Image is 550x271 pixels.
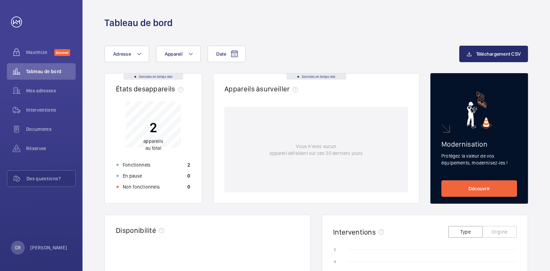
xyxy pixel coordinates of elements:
[269,143,363,157] p: Vous n'avez aucun appareil défaillant sur ces 30 derniers jours
[459,46,528,62] button: Téléchargement CSV
[143,119,163,136] p: 2
[104,16,173,29] h1: Tableau de bord
[482,226,517,238] button: Origine
[116,226,156,235] h2: Disponibilité
[123,161,151,168] p: Fonctionnels
[441,180,517,197] a: Découvrir
[26,87,76,94] span: Mes adresses
[476,51,521,57] span: Téléchargement CSV
[187,161,190,168] p: 2
[156,46,201,62] button: Appareil
[143,138,163,144] span: appareils
[441,140,517,148] h2: Modernisation
[26,106,76,113] span: Interventions
[116,84,186,93] h2: États des
[123,183,160,190] p: Non fonctionnels
[26,49,54,56] span: Maximize
[143,138,163,151] p: au total
[113,51,131,57] span: Adresse
[260,84,300,93] span: surveiller
[104,46,149,62] button: Adresse
[30,244,67,251] p: [PERSON_NAME]
[26,68,76,75] span: Tableau de bord
[467,91,492,129] img: marketing-card.svg
[224,84,301,93] h2: Appareils à
[165,51,183,57] span: Appareil
[15,244,21,251] p: GR
[123,172,142,179] p: En pause
[54,49,70,56] span: Discover
[334,259,336,264] text: 4
[334,247,336,252] text: 5
[26,145,76,152] span: Réserves
[26,175,75,182] span: Des questions?
[208,46,246,62] button: Date
[448,226,483,238] button: Type
[286,74,346,80] div: Données en temps réel
[216,51,226,57] span: Date
[26,126,76,133] span: Documents
[333,228,376,236] h2: Interventions
[187,183,190,190] p: 0
[187,172,190,179] p: 0
[123,74,183,80] div: Données en temps réel
[145,84,186,93] span: appareils
[441,153,517,166] p: Protégez la valeur de vos équipements, modernisez-les !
